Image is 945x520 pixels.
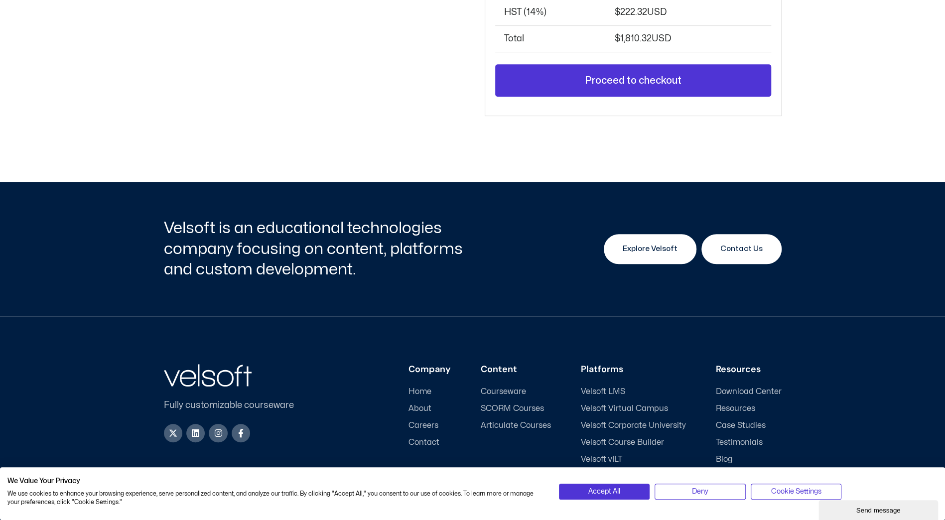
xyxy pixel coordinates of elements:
a: Articulate Courses [481,421,551,430]
a: Explore Velsoft [604,234,696,264]
span: Velsoft Course Builder [581,438,664,447]
a: Contact Us [701,234,782,264]
span: $ [615,8,620,16]
a: Testimonials [716,438,782,447]
p: Fully customizable courseware [164,398,310,412]
a: Download Center [716,387,782,396]
span: About [408,404,431,413]
span: SCORM Courses [481,404,544,413]
span: Explore Velsoft [623,243,677,255]
a: About [408,404,451,413]
a: Velsoft Corporate University [581,421,686,430]
h3: Platforms [581,364,686,375]
button: Accept all cookies [559,484,650,500]
span: $ [615,34,620,43]
a: Resources [716,404,782,413]
h2: Velsoft is an educational technologies company focusing on content, platforms and custom developm... [164,218,470,280]
a: Case Studies [716,421,782,430]
button: Adjust cookie preferences [751,484,842,500]
h2: We Value Your Privacy [7,477,544,486]
a: Careers [408,421,451,430]
h3: Company [408,364,451,375]
span: Velsoft LMS [581,387,625,396]
span: Case Studies [716,421,766,430]
span: Contact Us [720,243,763,255]
span: Cookie Settings [771,486,821,497]
span: 222.32 [615,8,667,16]
bdi: 1,810.32 [615,34,652,43]
a: SCORM Courses [481,404,551,413]
button: Deny all cookies [655,484,746,500]
h3: Resources [716,364,782,375]
a: Velsoft Virtual Campus [581,404,686,413]
a: Home [408,387,451,396]
span: Courseware [481,387,526,396]
iframe: chat widget [818,498,940,520]
span: Home [408,387,431,396]
h3: Content [481,364,551,375]
span: Testimonials [716,438,763,447]
a: Courseware [481,387,551,396]
a: Contact [408,438,451,447]
th: Total [495,25,605,52]
span: Velsoft Virtual Campus [581,404,668,413]
span: Contact [408,438,439,447]
span: Careers [408,421,438,430]
a: Velsoft LMS [581,387,686,396]
a: Proceed to checkout [495,64,771,97]
span: Resources [716,404,755,413]
span: Accept All [588,486,620,497]
span: Deny [692,486,708,497]
p: We use cookies to enhance your browsing experience, serve personalized content, and analyze our t... [7,490,544,507]
a: Velsoft Course Builder [581,438,686,447]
